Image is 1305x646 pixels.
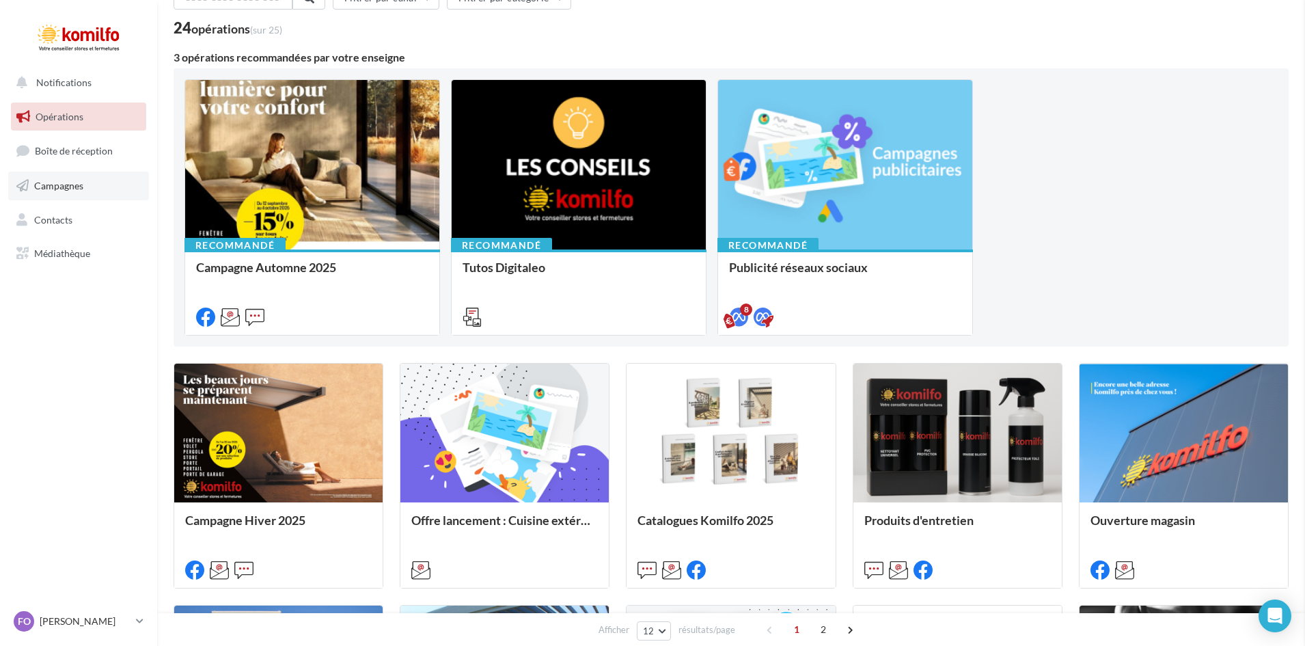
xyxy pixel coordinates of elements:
[191,23,282,35] div: opérations
[174,21,282,36] div: 24
[36,111,83,122] span: Opérations
[599,623,629,636] span: Afficher
[463,260,695,288] div: Tutos Digitaleo
[717,238,819,253] div: Recommandé
[36,77,92,88] span: Notifications
[1259,600,1291,632] div: Open Intercom Messenger
[637,621,672,641] button: 12
[34,213,72,225] span: Contacts
[740,304,752,316] div: 8
[250,24,282,36] span: (sur 25)
[8,136,149,165] a: Boîte de réception
[196,260,428,288] div: Campagne Automne 2025
[1090,513,1277,541] div: Ouverture magasin
[184,238,286,253] div: Recommandé
[18,615,31,628] span: Fo
[643,625,655,636] span: 12
[8,172,149,200] a: Campagnes
[8,103,149,131] a: Opérations
[40,615,130,628] p: [PERSON_NAME]
[864,513,1051,541] div: Produits d'entretien
[174,52,1289,63] div: 3 opérations recommandées par votre enseigne
[34,247,90,259] span: Médiathèque
[35,145,113,157] span: Boîte de réception
[786,619,808,641] span: 1
[8,206,149,234] a: Contacts
[34,180,83,191] span: Campagnes
[411,513,598,541] div: Offre lancement : Cuisine extérieur
[678,623,735,636] span: résultats/page
[8,239,149,268] a: Médiathèque
[729,260,961,288] div: Publicité réseaux sociaux
[637,513,824,541] div: Catalogues Komilfo 2025
[812,619,834,641] span: 2
[11,608,146,634] a: Fo [PERSON_NAME]
[8,68,143,97] button: Notifications
[185,513,372,541] div: Campagne Hiver 2025
[451,238,552,253] div: Recommandé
